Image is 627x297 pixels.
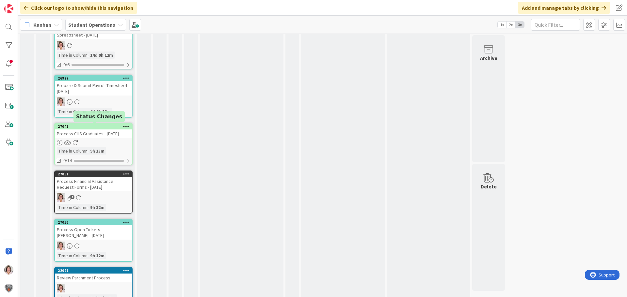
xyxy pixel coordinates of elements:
div: Process Financial Assistance Request Forms - [DATE] [55,177,132,191]
div: Add and manage tabs by clicking [518,2,610,14]
span: 3x [515,22,524,28]
div: 22021 [58,268,132,273]
div: 27051 [58,172,132,176]
div: Archive [480,54,497,62]
div: Time in Column [57,252,88,259]
img: EW [57,242,65,250]
span: : [88,147,88,155]
div: 22021 [55,268,132,274]
div: Delete [481,183,497,190]
a: Monthly Refund/Credit Review Spreadsheet - [DATE]EWTime in Column:14d 9h 12m0/6 [54,18,133,69]
img: EW [4,265,13,275]
input: Quick Filter... [531,19,580,31]
div: 27056Process Open Tickets - [PERSON_NAME] - [DATE] [55,219,132,240]
div: Prepare & Submit Payroll Timesheet - [DATE] [55,81,132,96]
span: : [88,252,88,259]
span: Support [14,1,30,9]
img: avatar [4,284,13,293]
div: EW [55,284,132,292]
span: : [88,204,88,211]
div: 26927Prepare & Submit Payroll Timesheet - [DATE] [55,75,132,96]
div: EW [55,242,132,250]
div: Time in Column [57,52,88,59]
a: 27051Process Financial Assistance Request Forms - [DATE]EWTime in Column:9h 12m [54,171,133,214]
div: 27041Process CHS Graduates - [DATE] [55,124,132,138]
div: 27056 [58,220,132,225]
div: 9h 13m [88,147,106,155]
img: EW [57,97,65,106]
div: 4d 9h 12m [88,108,112,115]
span: 1 [70,195,74,199]
img: EW [57,193,65,202]
h5: Status Changes [76,113,122,120]
span: : [88,108,88,115]
div: 27051Process Financial Assistance Request Forms - [DATE] [55,171,132,191]
span: 0/6 [63,61,70,68]
div: EW [55,97,132,106]
div: Review Parchment Process [55,274,132,282]
div: 26927 [55,75,132,81]
span: 0/14 [63,157,72,164]
span: Kanban [33,21,51,29]
a: 27056Process Open Tickets - [PERSON_NAME] - [DATE]EWTime in Column:9h 12m [54,219,133,262]
div: Process Open Tickets - [PERSON_NAME] - [DATE] [55,225,132,240]
div: Process CHS Graduates - [DATE] [55,129,132,138]
div: 22021Review Parchment Process [55,268,132,282]
div: EW [55,193,132,202]
div: 27056 [55,219,132,225]
div: Time in Column [57,147,88,155]
span: 2x [506,22,515,28]
div: EW [55,41,132,50]
b: Student Operations [68,22,115,28]
div: 9h 12m [88,204,106,211]
div: Time in Column [57,204,88,211]
a: 27041Process CHS Graduates - [DATE]Time in Column:9h 13m0/14 [54,123,133,165]
div: 9h 12m [88,252,106,259]
img: Visit kanbanzone.com [4,4,13,13]
div: 27041 [58,124,132,129]
div: 14d 9h 12m [88,52,115,59]
span: : [88,52,88,59]
img: EW [57,41,65,50]
a: 26927Prepare & Submit Payroll Timesheet - [DATE]EWTime in Column:4d 9h 12m [54,75,133,118]
span: 1x [498,22,506,28]
div: 27051 [55,171,132,177]
div: 27041 [55,124,132,129]
div: 26927 [58,76,132,81]
div: Time in Column [57,108,88,115]
img: EW [57,284,65,292]
div: Click our logo to show/hide this navigation [20,2,137,14]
